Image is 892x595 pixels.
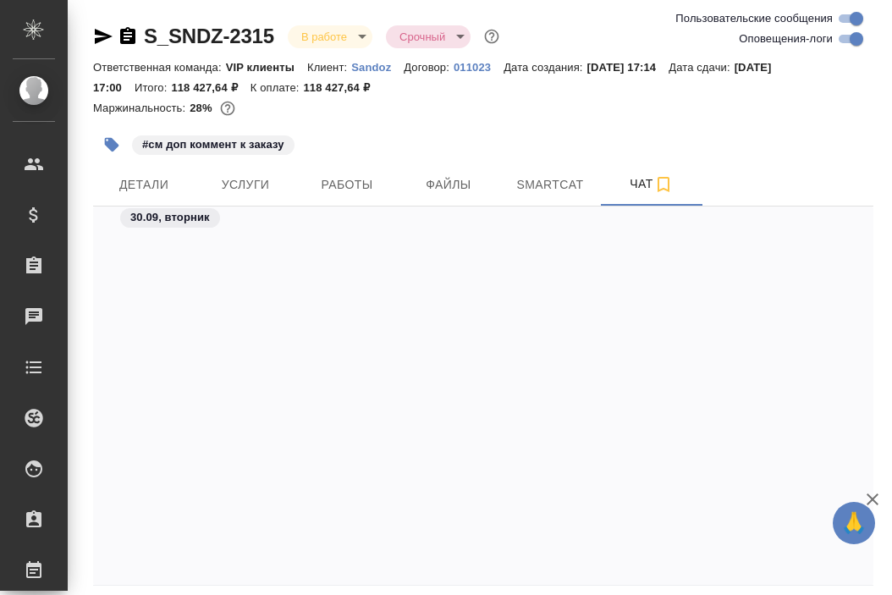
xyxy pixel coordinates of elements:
p: К оплате: [251,81,304,94]
span: Работы [306,174,388,196]
a: Sandoz [351,59,404,74]
button: Срочный [394,30,450,44]
p: [DATE] 17:14 [587,61,669,74]
p: Маржинальность: [93,102,190,114]
p: 011023 [454,61,504,74]
a: S_SNDZ-2315 [144,25,274,47]
p: Дата сдачи: [669,61,734,74]
div: В работе [386,25,471,48]
span: Чат [611,174,692,195]
p: 118 427,64 ₽ [171,81,250,94]
span: Оповещения-логи [739,30,833,47]
span: Файлы [408,174,489,196]
p: Договор: [404,61,454,74]
p: Клиент: [307,61,351,74]
p: Дата создания: [504,61,586,74]
button: В работе [296,30,352,44]
a: 011023 [454,59,504,74]
p: #см доп коммент к заказу [142,136,284,153]
button: Скопировать ссылку для ЯМессенджера [93,26,113,47]
span: Детали [103,174,184,196]
p: Итого: [135,81,171,94]
span: Пользовательские сообщения [675,10,833,27]
span: Smartcat [509,174,591,196]
span: Услуги [205,174,286,196]
button: Скопировать ссылку [118,26,138,47]
button: Добавить тэг [93,126,130,163]
p: Sandoz [351,61,404,74]
span: 🙏 [840,505,868,541]
p: 28% [190,102,216,114]
p: Ответственная команда: [93,61,226,74]
p: 118 427,64 ₽ [303,81,382,94]
button: Доп статусы указывают на важность/срочность заказа [481,25,503,47]
button: 🙏 [833,502,875,544]
p: 30.09, вторник [130,209,210,226]
div: В работе [288,25,372,48]
p: VIP клиенты [226,61,307,74]
svg: Подписаться [653,174,674,195]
